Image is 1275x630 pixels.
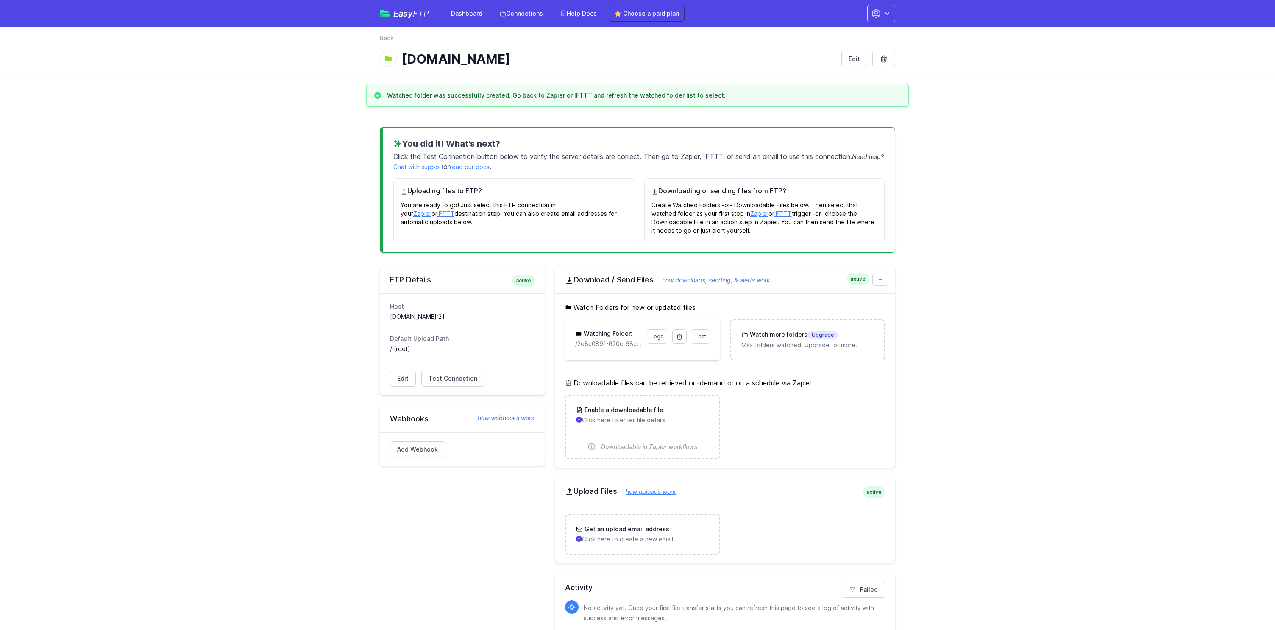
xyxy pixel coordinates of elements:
[390,371,416,387] a: Edit
[565,275,885,285] h2: Download / Send Files
[651,186,878,196] h4: Downloading or sending files from FTP?
[390,335,534,343] dt: Default Upload Path
[566,515,719,554] a: Get an upload email address Click here to create a new email
[380,9,429,18] a: EasyFTP
[420,151,477,162] span: Test Connection
[390,414,534,424] h2: Webhooks
[421,371,484,387] a: Test Connection
[654,276,770,284] a: how downloads, sending, & alerts work
[583,525,669,533] h3: Get an upload email address
[566,396,719,458] a: Enable a downloadable file Click here to enter file details Downloadable in Zapier workflows
[651,196,878,235] p: Create Watched Folders -or- Downloadable Files below. Then select that watched folder as your fir...
[390,302,534,311] dt: Host
[841,51,867,67] a: Edit
[576,535,709,544] p: Click here to create a new email
[393,163,443,170] a: Chat with support
[390,312,534,321] dd: [DOMAIN_NAME]:21
[413,210,431,217] a: Zapier
[741,341,874,349] p: Max folders watched. Upgrade for more.
[393,138,885,150] h3: You did it! What's next?
[393,9,429,18] span: Easy
[582,329,632,338] h3: Watching Folder:
[380,34,394,42] a: Back
[402,51,835,67] h1: [DOMAIN_NAME]
[601,443,698,451] span: Downloadable in Zapier workflows
[565,486,885,496] h2: Upload Files
[696,333,706,340] span: Test
[565,302,885,312] h5: Watch Folders for new or updated files
[450,163,490,170] a: read our docs
[647,329,667,344] a: Logs
[393,150,885,172] p: Click the button below to verify the server details are correct. Then go to Zapier, IFTTT, or sen...
[380,10,390,17] img: easyftp_logo.png
[617,488,676,495] a: how uploads work
[390,441,445,457] a: Add Webhook
[387,91,726,100] h3: Watched folder was successfully created. Go back to Zapier or IFTTT and refresh the watched folde...
[401,186,627,196] h4: Uploading files to FTP?
[494,6,548,21] a: Connections
[847,273,869,285] span: active
[731,320,884,360] a: Watch more foldersUpgrade Max folders watched. Upgrade for more.
[575,340,641,348] p: /2e8c0891-620c-68cf-d3da-bade48a68ecd
[437,210,454,217] a: IFTTT
[413,8,429,19] span: FTP
[863,486,885,498] span: active
[565,378,885,388] h5: Downloadable files can be retrieved on-demand or on a schedule via Zapier
[748,330,838,339] h3: Watch more folders
[852,153,884,160] span: Need help?
[429,374,477,383] span: Test Connection
[401,196,627,226] p: You are ready to go! Just select this FTP connection in your or destination step. You can also cr...
[380,34,895,47] nav: Breadcrumb
[446,6,487,21] a: Dashboard
[576,416,709,424] p: Click here to enter file details
[565,582,885,594] h2: Activity
[842,582,885,598] a: Failed
[774,210,792,217] a: IFTTT
[807,331,838,339] span: Upgrade
[390,275,534,285] h2: FTP Details
[609,6,685,22] a: ⭐ Choose a paid plan
[692,329,710,344] a: Test
[583,406,663,414] h3: Enable a downloadable file
[390,345,534,353] dd: / (root)
[469,414,534,422] a: how webhooks work
[750,210,768,217] a: Zapier
[512,275,534,287] span: active
[555,6,602,21] a: Help Docs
